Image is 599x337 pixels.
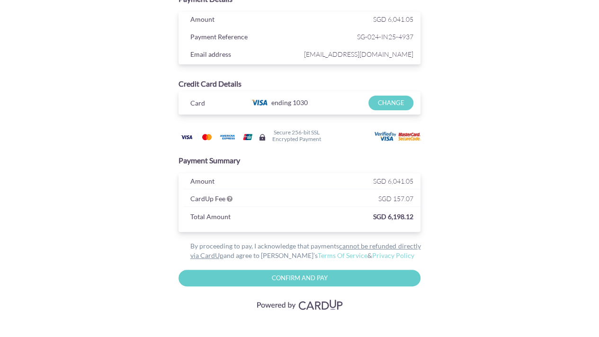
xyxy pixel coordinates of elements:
a: Terms Of Service [318,251,367,259]
div: Amount [183,175,302,189]
input: Confirm and Pay [179,270,421,286]
span: SGD 6,041.05 [373,15,413,23]
div: SGD 157.07 [302,193,420,207]
input: CHANGE [368,96,413,110]
h6: Secure 256-bit SSL Encrypted Payment [272,129,321,142]
div: CardUp Fee [183,193,302,207]
span: ending [271,96,291,110]
span: SGD 6,041.05 [373,177,413,185]
div: Amount [183,13,302,27]
div: Card [183,97,242,111]
span: 1030 [293,98,308,106]
span: SG-024-IN25-4937 [302,31,413,43]
div: Credit Card Details [179,79,421,89]
img: Visa, Mastercard [252,296,347,313]
a: Privacy Policy [372,251,414,259]
img: Union Pay [238,131,257,143]
div: Email address [183,48,302,62]
span: [EMAIL_ADDRESS][DOMAIN_NAME] [302,48,413,60]
img: American Express [218,131,237,143]
div: Total Amount [183,211,262,225]
div: SGD 6,198.12 [262,211,420,225]
div: By proceeding to pay, I acknowledge that payments and agree to [PERSON_NAME]’s & [179,241,421,260]
img: Mastercard [197,131,216,143]
div: Payment Summary [179,155,421,166]
img: Secure lock [259,133,266,141]
img: Visa [177,131,196,143]
div: Payment Reference [183,31,302,45]
img: User card [375,132,422,142]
